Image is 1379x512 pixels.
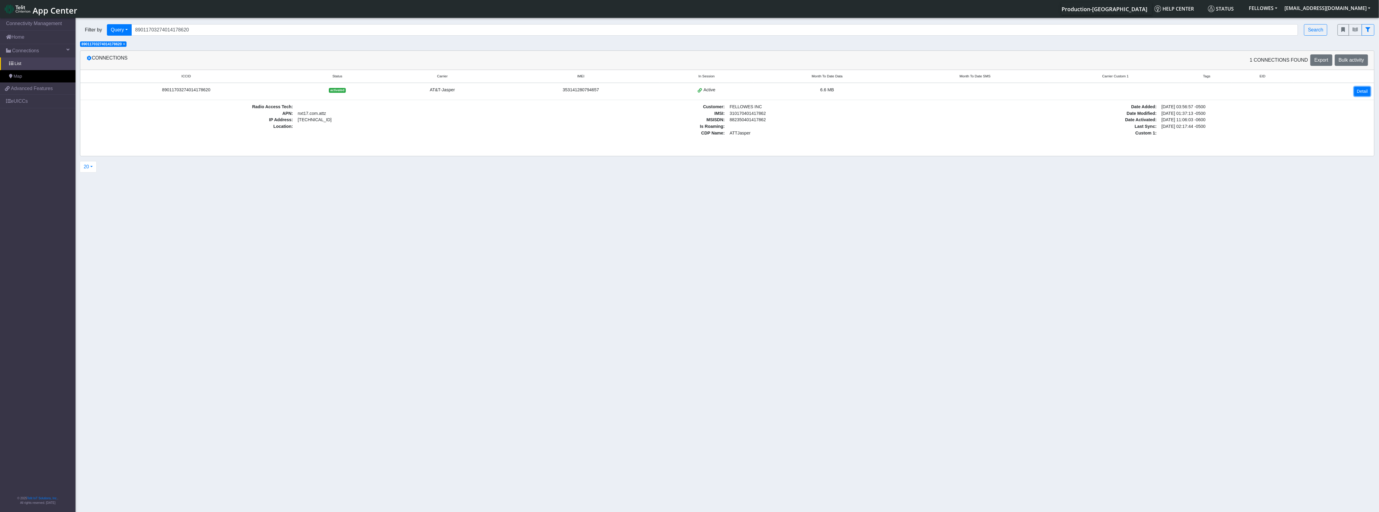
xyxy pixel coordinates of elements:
span: ATTJasper [727,130,939,137]
span: IMSI : [516,110,727,117]
span: Connections [12,47,39,54]
span: Filter by [80,26,107,34]
div: AT&T-Jasper [386,87,498,93]
span: [DATE] 01:37:13 -0500 [1159,110,1371,117]
span: activated [329,88,346,93]
span: IP Address : [84,117,295,123]
a: Status [1206,3,1246,15]
button: Export [1310,54,1332,66]
span: Date Added : [948,104,1159,110]
span: 6.6 MB [820,87,834,92]
a: Telit IoT Solutions, Inc. [27,497,57,500]
div: fitlers menu [1338,24,1374,36]
span: Carrier [437,74,448,79]
span: App Center [33,5,77,16]
span: Customer : [516,104,727,110]
a: Detail [1354,87,1371,96]
span: Is Roaming : [516,123,727,130]
span: Tags [1203,74,1210,79]
span: 882350401417862 [727,117,939,123]
button: Query [107,24,132,36]
span: Date Activated : [948,117,1159,123]
button: [EMAIL_ADDRESS][DOMAIN_NAME] [1281,3,1374,14]
span: Location : [84,123,295,130]
span: [DATE] 02:17:44 -0500 [1159,123,1371,130]
span: Last Sync : [948,123,1159,130]
button: Bulk activity [1335,54,1368,66]
span: EID [1260,74,1265,79]
span: In Session [699,74,715,79]
span: × [123,42,125,46]
button: Search [1304,24,1327,36]
button: Close [123,42,125,46]
img: knowledge.svg [1155,5,1161,12]
span: Status [1208,5,1234,12]
span: [DATE] 03:56:57 -0500 [1159,104,1371,110]
span: ICCID [182,74,191,79]
span: 310170401417862 [727,110,939,117]
span: APN : [84,110,295,117]
img: logo-telit-cinterion-gw-new.png [5,4,30,14]
button: 20 [80,161,97,173]
span: 1 Connections found [1250,57,1308,64]
span: Help center [1155,5,1194,12]
a: Help center [1152,3,1206,15]
a: Your current platform instance [1062,3,1147,15]
span: Carrier Custom 1 [1102,74,1129,79]
img: status.svg [1208,5,1215,12]
span: [DATE] 11:06:03 -0600 [1159,117,1371,123]
span: Production-[GEOGRAPHIC_DATA] [1062,5,1148,13]
span: nxt17.com.attz [295,110,507,117]
span: FELLOWES INC [727,104,939,110]
div: 89011703274014178620 [84,87,288,93]
span: 89011703274014178620 [82,42,122,46]
div: 353141280794657 [506,87,656,93]
button: FELLOWES [1246,3,1281,14]
input: Search... [131,24,1298,36]
span: Month To Date SMS [960,74,991,79]
span: Radio Access Tech : [84,104,295,110]
span: Map [14,73,22,80]
span: Date Modified : [948,110,1159,117]
a: App Center [5,2,76,15]
span: Bulk activity [1339,57,1364,63]
span: CDP Name : [516,130,727,137]
span: Custom 1 : [948,130,1159,137]
span: Status [333,74,342,79]
span: Advanced Features [11,85,53,92]
span: Export [1314,57,1328,63]
span: MSISDN : [516,117,727,123]
span: Active [704,87,715,93]
div: Connections [82,54,727,66]
span: Month To Date Data [812,74,843,79]
span: [TECHNICAL_ID] [298,117,332,122]
span: List [14,60,21,67]
span: IMEI [577,74,585,79]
